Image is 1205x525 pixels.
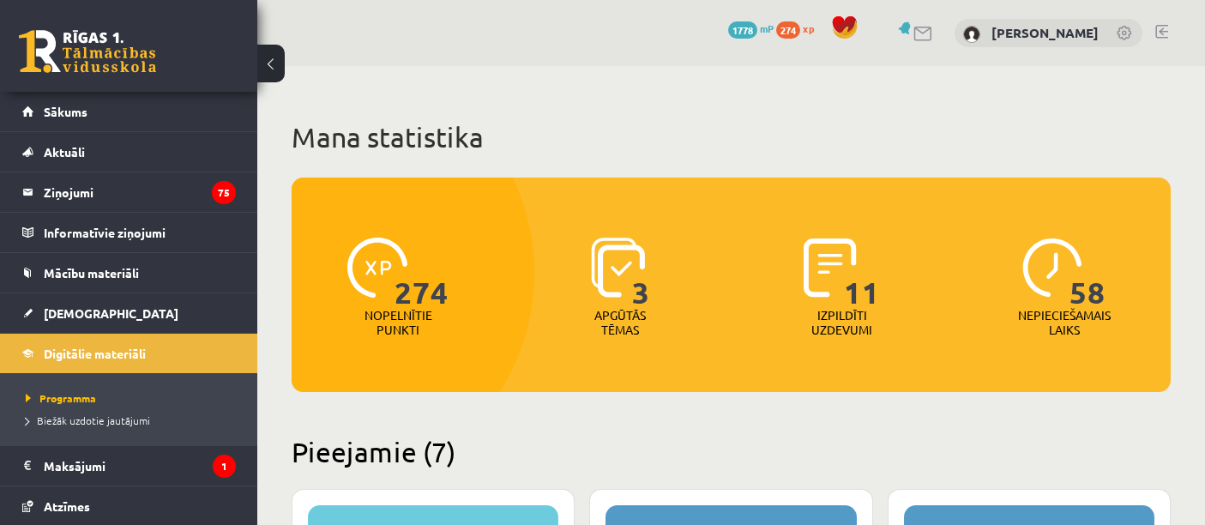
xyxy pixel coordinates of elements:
a: Informatīvie ziņojumi [22,213,236,252]
legend: Maksājumi [44,446,236,486]
span: [DEMOGRAPHIC_DATA] [44,305,178,321]
a: 274 xp [776,21,822,35]
span: Mācību materiāli [44,265,139,281]
a: 1778 mP [728,21,774,35]
a: Aktuāli [22,132,236,172]
i: 1 [213,455,236,478]
img: icon-xp-0682a9bc20223a9ccc6f5883a126b849a74cddfe5390d2b41b4391c66f2066e7.svg [347,238,407,298]
span: Aktuāli [44,144,85,160]
a: Programma [26,390,240,406]
a: Ziņojumi75 [22,172,236,212]
span: 3 [632,238,650,308]
span: 274 [395,238,449,308]
a: Digitālie materiāli [22,334,236,373]
i: 75 [212,181,236,204]
h2: Pieejamie (7) [292,435,1171,468]
a: Rīgas 1. Tālmācības vidusskola [19,30,156,73]
span: xp [803,21,814,35]
span: Programma [26,391,96,405]
span: Atzīmes [44,498,90,514]
span: Digitālie materiāli [44,346,146,361]
img: icon-learned-topics-4a711ccc23c960034f471b6e78daf4a3bad4a20eaf4de84257b87e66633f6470.svg [591,238,645,298]
p: Apgūtās tēmas [587,308,654,337]
a: Biežāk uzdotie jautājumi [26,413,240,428]
a: Maksājumi1 [22,446,236,486]
span: Biežāk uzdotie jautājumi [26,413,150,427]
span: 11 [844,238,880,308]
img: icon-completed-tasks-ad58ae20a441b2904462921112bc710f1caf180af7a3daa7317a5a94f2d26646.svg [804,238,857,298]
a: Mācību materiāli [22,253,236,293]
p: Nopelnītie punkti [365,308,432,337]
span: 1778 [728,21,757,39]
img: icon-clock-7be60019b62300814b6bd22b8e044499b485619524d84068768e800edab66f18.svg [1022,238,1082,298]
a: [PERSON_NAME] [991,24,1099,41]
span: mP [760,21,774,35]
legend: Ziņojumi [44,172,236,212]
span: 58 [1069,238,1106,308]
legend: Informatīvie ziņojumi [44,213,236,252]
span: 274 [776,21,800,39]
a: [DEMOGRAPHIC_DATA] [22,293,236,333]
img: Arīna Goļikova [963,26,980,43]
span: Sākums [44,104,87,119]
p: Nepieciešamais laiks [1018,308,1111,337]
h1: Mana statistika [292,120,1171,154]
p: Izpildīti uzdevumi [809,308,876,337]
a: Sākums [22,92,236,131]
